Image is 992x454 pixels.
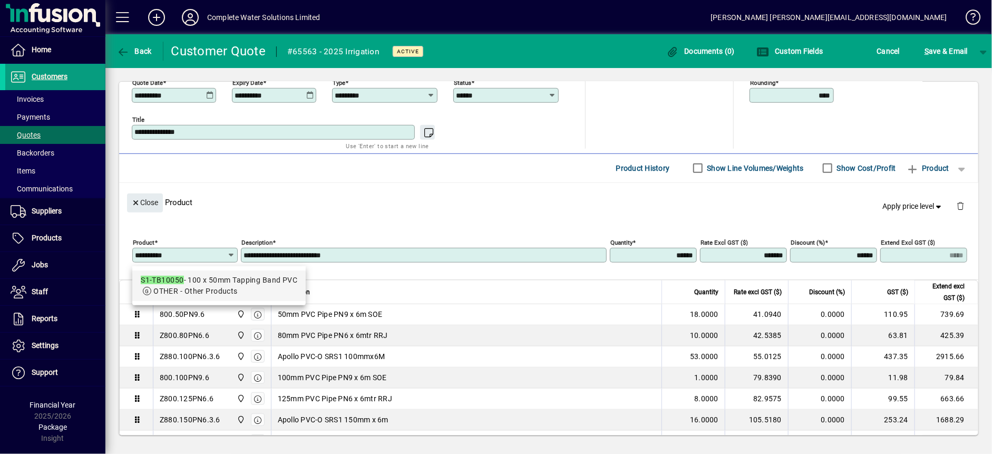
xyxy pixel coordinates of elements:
span: Customers [32,72,67,81]
a: Jobs [5,252,105,278]
button: Product [901,159,955,178]
div: 82.9575 [732,393,782,404]
span: Cancel [877,43,900,60]
td: 0.0000 [788,389,851,410]
button: Profile [173,8,207,27]
button: Add [140,8,173,27]
a: Invoices [5,90,105,108]
div: 105.5180 [732,414,782,425]
div: 42.5385 [732,330,782,341]
span: OTHER - Other Products [153,287,238,295]
td: 437.35 [851,346,915,368]
div: Z880.100PN6.3.6 [160,351,220,362]
span: Product History [616,160,670,177]
td: 0.0000 [788,368,851,389]
app-page-header-button: Close [124,197,166,207]
a: Reports [5,306,105,332]
td: 10.0000 [788,431,851,452]
span: Products [32,234,62,242]
mat-label: Expiry date [232,79,263,86]
a: Payments [5,108,105,126]
span: 1.0000 [695,372,719,383]
mat-label: Type [333,79,345,86]
span: Motueka [234,414,246,426]
td: 99.55 [851,389,915,410]
div: Z880.150PN6.3.6 [160,414,220,425]
a: Suppliers [5,198,105,225]
app-page-header-button: Delete [948,201,973,210]
mat-label: Quote date [132,79,163,86]
mat-option: S1-TB10050 - 100 x 50mm Tapping Band PVC [132,271,306,301]
mat-label: Description [241,238,273,246]
button: Cancel [874,42,903,61]
span: Support [32,368,58,376]
td: 325.53 [915,431,978,452]
button: Documents (0) [664,42,737,61]
span: Motueka [234,393,246,404]
span: Custom Fields [757,47,823,55]
mat-label: Product [133,238,154,246]
span: Package [38,423,67,431]
span: Quantity [694,286,718,298]
label: Show Line Volumes/Weights [705,163,804,173]
span: Suppliers [32,207,62,215]
span: Product [907,160,949,177]
button: Product History [612,159,674,178]
td: 425.39 [915,325,978,346]
td: 253.24 [851,410,915,431]
span: Close [131,194,159,211]
span: ave & Email [925,43,968,60]
button: Custom Fields [754,42,826,61]
span: Discount (%) [809,286,845,298]
span: Motueka [234,351,246,362]
span: Motueka [234,372,246,383]
div: Z800.125PN6.6 [160,393,213,404]
div: #65563 - 2025 Irrigation [287,43,380,60]
span: Invoices [11,95,44,103]
td: 1688.29 [915,410,978,431]
mat-hint: Use 'Enter' to start a new line [346,140,429,152]
span: Communications [11,185,73,193]
span: Payments [11,113,50,121]
span: Rate excl GST ($) [734,286,782,298]
span: Home [32,45,51,54]
span: Jobs [32,260,48,269]
td: 79.84 [915,368,978,389]
div: 41.0940 [732,309,782,320]
span: 18.0000 [690,309,718,320]
div: - 100 x 50mm Tapping Band PVC [141,275,297,286]
button: Close [127,194,163,212]
div: 800.100PN9.6 [160,372,209,383]
button: Delete [948,194,973,219]
mat-label: Status [454,79,471,86]
div: 79.8390 [732,372,782,383]
div: Z800.80PN6.6 [160,330,209,341]
span: Documents (0) [666,47,735,55]
td: 110.95 [851,304,915,325]
div: [PERSON_NAME] [PERSON_NAME][EMAIL_ADDRESS][DOMAIN_NAME] [711,9,947,26]
span: GST ($) [887,286,908,298]
span: 125mm PVC Pipe PN6 x 6mtr RRJ [278,393,392,404]
td: 739.69 [915,304,978,325]
div: Complete Water Solutions Limited [207,9,320,26]
td: 0.0000 [788,410,851,431]
mat-label: Title [132,115,144,123]
span: 80mm PVC Pipe PN6 x 6mtr RRJ [278,330,388,341]
div: 800.50PN9.6 [160,309,205,320]
div: Product [119,183,978,221]
mat-label: Quantity [610,238,633,246]
label: Show Cost/Profit [835,163,896,173]
td: 0.0000 [788,346,851,368]
td: 48.83 [851,431,915,452]
a: Communications [5,180,105,198]
span: Backorders [11,149,54,157]
span: 16.0000 [690,414,718,425]
button: Save & Email [919,42,973,61]
mat-label: Rounding [750,79,775,86]
span: Settings [32,341,59,350]
span: Extend excl GST ($) [921,281,965,304]
a: Knowledge Base [958,2,979,36]
button: Back [114,42,154,61]
td: 0.0000 [788,325,851,346]
td: 63.81 [851,325,915,346]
